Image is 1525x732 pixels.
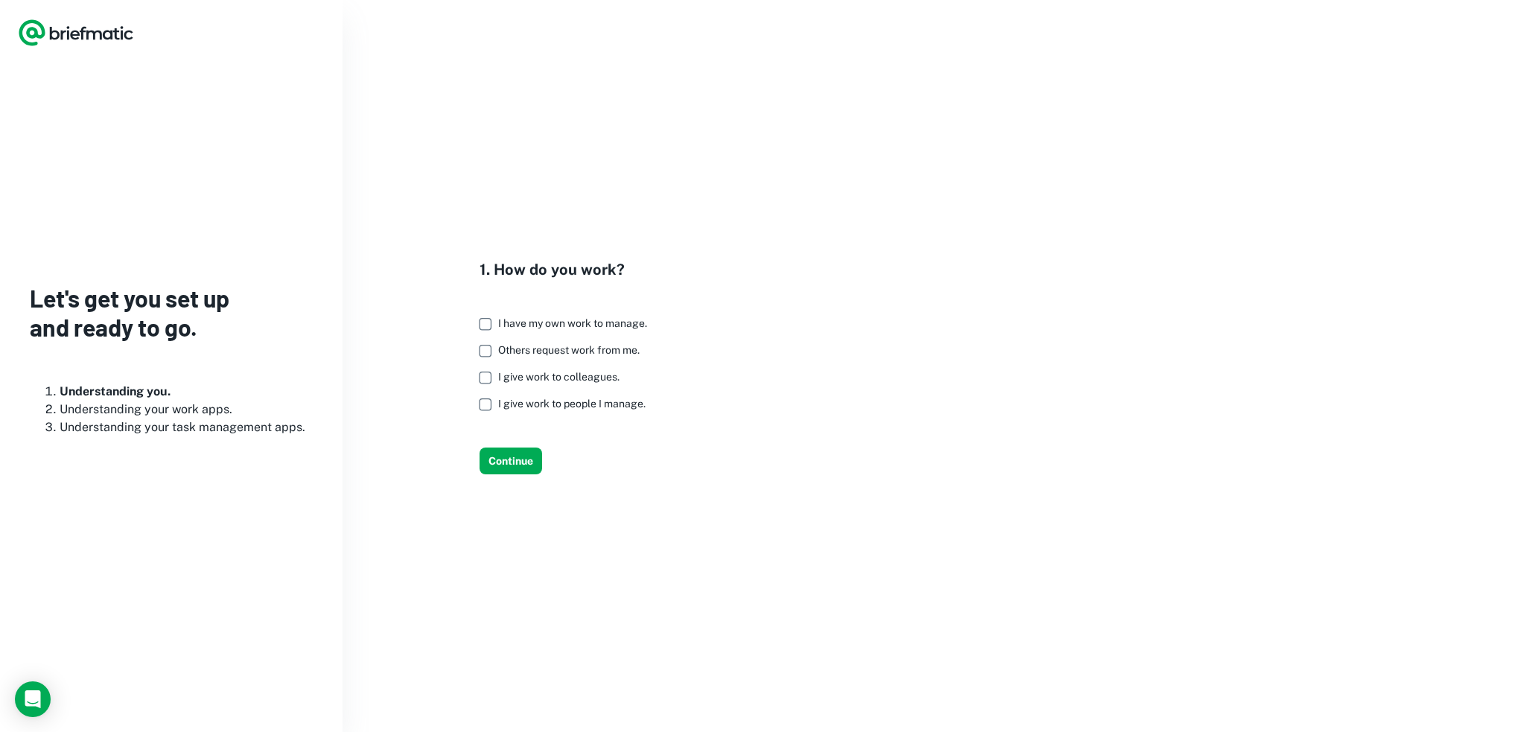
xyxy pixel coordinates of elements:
[498,317,647,329] span: I have my own work to manage.
[498,398,646,410] span: I give work to people I manage.
[60,384,171,398] b: Understanding you.
[480,448,542,474] button: Continue
[480,258,659,281] h4: 1. How do you work?
[60,401,313,418] li: Understanding your work apps.
[30,284,313,341] h3: Let's get you set up and ready to go.
[18,18,134,48] a: Logo
[60,418,313,436] li: Understanding your task management apps.
[498,371,620,383] span: I give work to colleagues.
[15,681,51,717] div: Load Chat
[498,344,640,356] span: Others request work from me.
